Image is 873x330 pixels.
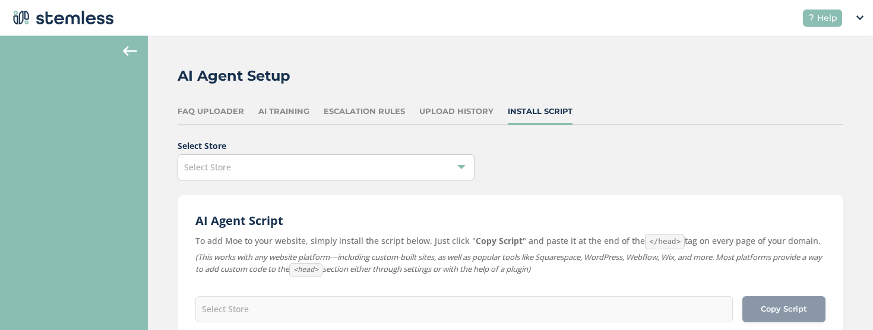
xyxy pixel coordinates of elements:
[289,263,322,277] code: <head>
[645,234,685,249] code: </head>
[178,139,843,152] label: Select Store
[195,234,825,249] label: To add Moe to your website, simply install the script below. Just click " " and paste it at the e...
[814,273,873,330] iframe: Chat Widget
[808,14,815,21] img: icon-help-white-03924b79.svg
[817,12,837,24] span: Help
[476,235,523,246] strong: Copy Script
[258,106,309,118] div: AI Training
[178,106,244,118] div: FAQ Uploader
[419,106,494,118] div: Upload History
[856,15,863,20] img: icon_down-arrow-small-66adaf34.svg
[10,6,114,30] img: logo-dark-0685b13c.svg
[195,212,825,229] h2: AI Agent Script
[178,65,290,87] h2: AI Agent Setup
[508,106,572,118] div: Install Script
[195,252,825,277] label: (This works with any website platform—including custom-built sites, as well as popular tools like...
[324,106,405,118] div: Escalation Rules
[123,46,137,56] img: icon-arrow-back-accent-c549486e.svg
[184,161,231,173] span: Select Store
